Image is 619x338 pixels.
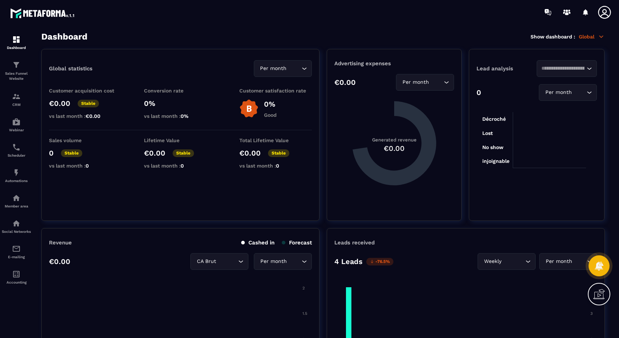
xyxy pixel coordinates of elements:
p: vs last month : [49,113,121,119]
span: Per month [259,257,288,265]
p: €0.00 [239,149,261,157]
input: Search for option [288,257,300,265]
span: 0 [276,163,279,169]
a: accountantaccountantAccounting [2,264,31,290]
img: formation [12,92,21,101]
p: Conversion rate [144,88,216,94]
p: Sales Funnel Website [2,71,31,81]
p: 0% [264,100,277,108]
tspan: injoignable [482,158,509,164]
tspan: 3 [590,311,593,316]
p: Forecast [282,239,312,246]
p: €0.00 [144,149,165,157]
a: schedulerschedulerScheduler [2,137,31,163]
img: email [12,244,21,253]
img: logo [10,7,75,20]
a: emailemailE-mailing [2,239,31,264]
input: Search for option [288,65,300,73]
p: Advertising expenses [334,60,454,67]
a: formationformationCRM [2,87,31,112]
p: E-mailing [2,255,31,259]
p: Stable [78,100,99,107]
a: formationformationDashboard [2,30,31,55]
p: €0.00 [334,78,356,87]
p: Revenue [49,239,72,246]
span: €0.00 [86,113,100,119]
tspan: Lost [482,130,493,136]
a: automationsautomationsMember area [2,188,31,214]
div: Search for option [539,84,597,101]
div: Search for option [478,253,536,270]
p: Sales volume [49,137,121,143]
p: Automations [2,179,31,183]
p: Cashed in [241,239,275,246]
p: Leads received [334,239,375,246]
p: Good [264,112,277,118]
input: Search for option [430,78,442,86]
div: Search for option [254,60,312,77]
img: formation [12,35,21,44]
a: formationformationSales Funnel Website [2,55,31,87]
span: Weekly [482,257,503,265]
div: Search for option [396,74,454,91]
p: vs last month : [239,163,312,169]
span: 0 [86,163,89,169]
p: Social Networks [2,230,31,234]
img: accountant [12,270,21,279]
p: 0 [49,149,54,157]
img: automations [12,194,21,202]
p: Stable [173,149,194,157]
input: Search for option [503,257,524,265]
p: Global statistics [49,65,92,72]
p: Stable [268,149,289,157]
img: scheduler [12,143,21,152]
img: b-badge-o.b3b20ee6.svg [239,99,259,118]
span: Per month [544,257,574,265]
img: formation [12,61,21,69]
a: social-networksocial-networkSocial Networks [2,214,31,239]
p: vs last month : [144,163,216,169]
h3: Dashboard [41,32,87,42]
p: Dashboard [2,46,31,50]
p: 4 Leads [334,257,363,266]
img: automations [12,168,21,177]
p: €0.00 [49,99,70,108]
p: Show dashboard : [531,34,575,40]
p: Scheduler [2,153,31,157]
div: Search for option [537,60,597,77]
p: Lifetime Value [144,137,216,143]
span: Per month [259,65,288,73]
p: €0.00 [49,257,70,266]
span: 0 [181,163,184,169]
p: vs last month : [49,163,121,169]
tspan: No show [482,144,504,150]
p: Member area [2,204,31,208]
p: 0 [476,88,481,97]
span: CA Brut [195,257,218,265]
input: Search for option [218,257,236,265]
span: Per month [401,78,430,86]
tspan: 2 [302,286,305,290]
input: Search for option [574,257,585,265]
p: CRM [2,103,31,107]
div: Search for option [539,253,597,270]
p: Total Lifetime Value [239,137,312,143]
p: 0% [144,99,216,108]
p: Customer satisfaction rate [239,88,312,94]
img: social-network [12,219,21,228]
p: Global [579,33,604,40]
a: automationsautomationsWebinar [2,112,31,137]
span: Per month [544,88,573,96]
p: -76.5% [366,258,393,265]
input: Search for option [573,88,585,96]
div: Search for option [190,253,248,270]
p: Webinar [2,128,31,132]
p: Stable [61,149,82,157]
p: vs last month : [144,113,216,119]
p: Customer acquisition cost [49,88,121,94]
p: Lead analysis [476,65,537,72]
span: 0% [181,113,189,119]
input: Search for option [541,65,585,73]
div: Search for option [254,253,312,270]
p: Accounting [2,280,31,284]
